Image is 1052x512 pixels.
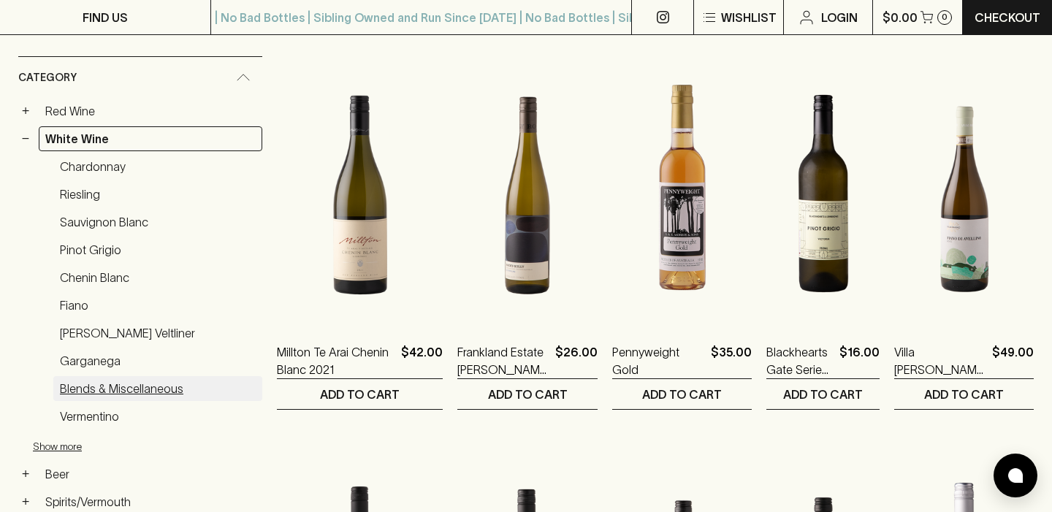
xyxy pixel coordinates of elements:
[992,343,1034,378] p: $49.00
[612,66,752,321] img: Pennyweight Gold
[766,343,834,378] a: Blackhearts Gate Series Pinot Grigio
[924,386,1004,403] p: ADD TO CART
[488,386,568,403] p: ADD TO CART
[18,494,33,509] button: +
[555,343,598,378] p: $26.00
[894,343,986,378] a: Villa [PERSON_NAME] [PERSON_NAME] [PERSON_NAME] 2022
[766,66,880,321] img: Blackhearts Gate Series Pinot Grigio
[894,379,1034,409] button: ADD TO CART
[457,343,549,378] a: Frankland Estate [PERSON_NAME] Riesling 2024
[39,126,262,151] a: White Wine
[277,66,443,321] img: Millton Te Arai Chenin Blanc 2021
[457,66,598,321] img: Frankland Estate Rocky Gully Riesling 2024
[18,467,33,481] button: +
[457,379,598,409] button: ADD TO CART
[1008,468,1023,483] img: bubble-icon
[53,154,262,179] a: Chardonnay
[53,404,262,429] a: Vermentino
[883,9,918,26] p: $0.00
[18,131,33,146] button: −
[320,386,400,403] p: ADD TO CART
[33,432,224,462] button: Show more
[18,69,77,87] span: Category
[642,386,722,403] p: ADD TO CART
[277,379,443,409] button: ADD TO CART
[53,376,262,401] a: Blends & Miscellaneous
[18,104,33,118] button: +
[39,99,262,123] a: Red Wine
[894,66,1034,321] img: Villa Raiano Fiano de Avellino 2022
[766,379,880,409] button: ADD TO CART
[612,343,705,378] a: Pennyweight Gold
[721,9,777,26] p: Wishlist
[975,9,1040,26] p: Checkout
[18,57,262,99] div: Category
[53,237,262,262] a: Pinot Grigio
[53,265,262,290] a: Chenin Blanc
[53,321,262,345] a: [PERSON_NAME] Veltliner
[83,9,128,26] p: FIND US
[277,343,395,378] a: Millton Te Arai Chenin Blanc 2021
[839,343,880,378] p: $16.00
[942,13,948,21] p: 0
[821,9,858,26] p: Login
[401,343,443,378] p: $42.00
[711,343,752,378] p: $35.00
[53,348,262,373] a: Garganega
[53,182,262,207] a: Riesling
[783,386,863,403] p: ADD TO CART
[53,210,262,234] a: Sauvignon Blanc
[612,379,752,409] button: ADD TO CART
[53,293,262,318] a: Fiano
[39,462,262,486] a: Beer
